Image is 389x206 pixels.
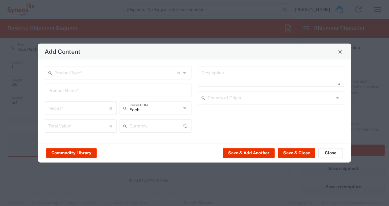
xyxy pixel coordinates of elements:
h4: Add Content [45,47,80,56]
button: Commodity Library [46,148,97,158]
button: Save & Add Another [223,148,275,158]
button: Close [318,148,343,158]
button: Save & Close [278,148,315,158]
button: Close [336,47,344,56]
